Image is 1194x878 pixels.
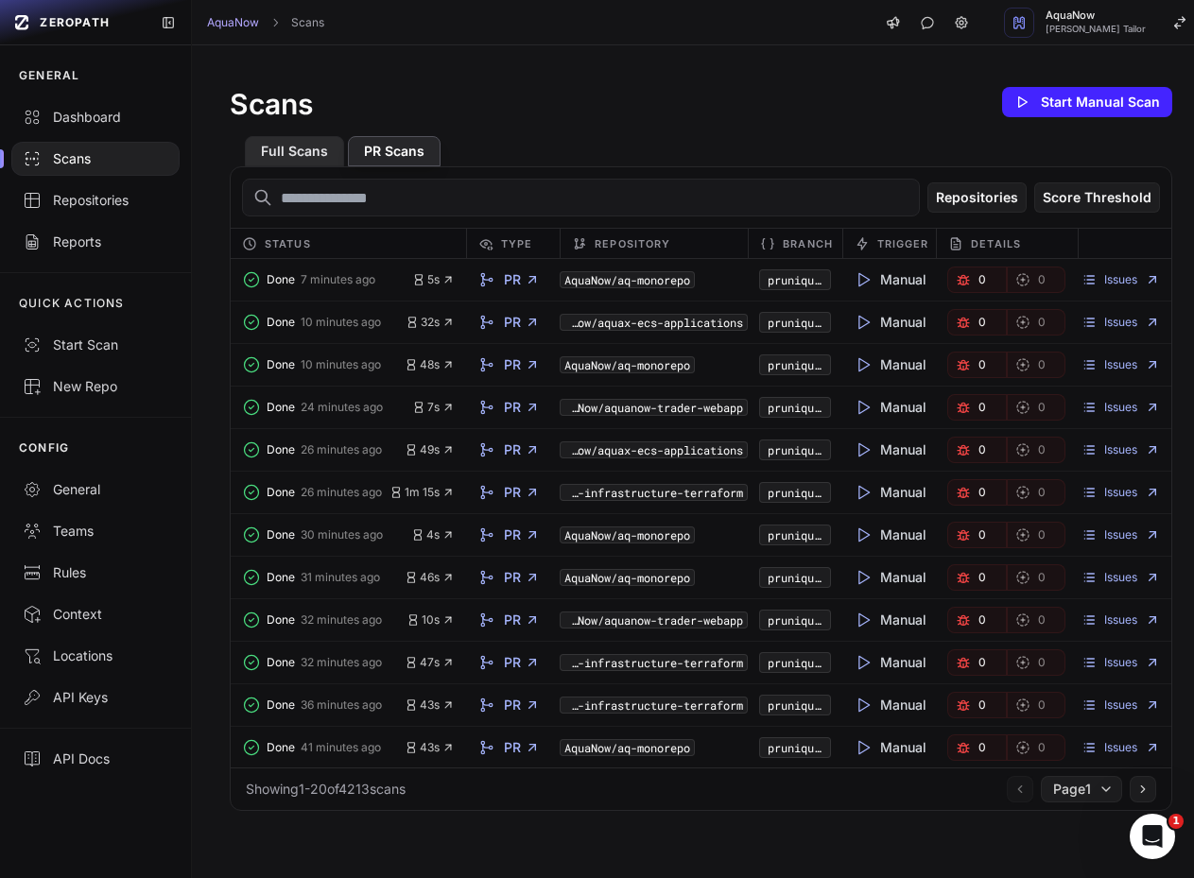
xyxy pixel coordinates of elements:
[389,485,455,500] button: 1m 15s
[501,232,532,255] span: Type
[1082,485,1160,500] a: Issues
[854,611,926,629] span: Manual
[405,357,455,372] button: 48s
[406,315,455,330] button: 32s
[412,400,455,415] button: 7s
[405,697,455,713] button: 43s
[947,649,1007,676] button: 0
[23,688,168,707] div: API Keys
[504,440,540,459] a: PR
[23,480,168,499] div: General
[504,355,540,374] a: PR
[301,612,382,628] span: 32 minutes ago
[1007,607,1066,633] button: 0
[978,570,986,585] span: 0
[23,336,168,354] div: Start Scan
[1041,776,1122,802] button: Page1
[301,400,383,415] span: 24 minutes ago
[1002,87,1172,117] button: Start Manual Scan
[854,696,926,714] span: Manual
[854,525,926,544] span: Manual
[405,655,455,670] button: 47s
[1082,527,1160,542] a: Issues
[267,485,295,500] span: Done
[1038,612,1046,628] span: 0
[759,525,830,545] button: prunique1zeropath
[504,738,540,757] a: PR
[405,570,455,585] button: 46s
[267,527,295,542] span: Done
[268,16,282,29] svg: chevron right,
[947,267,1007,293] a: 0
[854,355,926,374] span: Manual
[978,442,986,457] span: 0
[23,646,168,665] div: Locations
[267,740,295,755] span: Done
[301,485,382,500] span: 26 minutes ago
[504,568,540,587] a: PR
[1082,315,1160,330] a: Issues
[1053,780,1091,799] span: Page 1
[1082,272,1160,287] a: Issues
[759,397,830,418] button: prunique1zeropath
[301,442,382,457] span: 26 minutes ago
[1007,734,1066,761] a: 0
[1007,352,1066,378] a: 0
[560,356,748,373] button: AquaNow/aq-monorepo
[854,398,926,417] span: Manual
[947,394,1007,421] a: 0
[23,377,168,396] div: New Repo
[759,652,830,673] button: prunique1zeropath
[768,612,880,628] a: prunique1zeropath
[1007,522,1066,548] a: 0
[947,522,1007,548] a: 0
[978,400,986,415] span: 0
[759,312,830,333] button: prunique1zeropath
[759,737,830,758] button: prunique1zeropath
[1007,649,1066,676] a: 0
[978,272,986,287] span: 0
[504,398,540,417] a: PR
[768,697,880,713] a: prunique1zeropath
[242,692,405,718] button: Done 36 minutes ago
[877,232,929,255] span: Trigger
[1082,697,1160,713] a: Issues
[242,309,406,336] button: Done 10 minutes ago
[560,399,748,416] button: AquaNow/aquanow-trader-webapp
[947,437,1007,463] button: 0
[242,437,405,463] button: Done 26 minutes ago
[978,655,986,670] span: 0
[23,522,168,541] div: Teams
[560,654,748,671] button: AquaNow/aws-infrastructure-terraform
[246,780,406,799] div: Showing 1 - 20 of 4213 scans
[1038,272,1046,287] span: 0
[759,354,830,375] button: prunique1zeropath
[242,267,412,293] button: Done 7 minutes ago
[1007,437,1066,463] a: 0
[8,8,146,38] a: ZEROPATH
[23,149,168,168] div: Scans
[1046,25,1146,34] span: [PERSON_NAME] Tailor
[854,568,926,587] span: Manual
[560,611,748,628] button: AquaNow/aquanow-trader-webapp
[412,272,455,287] span: 5s
[978,527,986,542] span: 0
[1007,309,1066,336] a: 0
[19,440,69,456] p: CONFIG
[405,442,455,457] button: 49s
[947,564,1007,591] a: 0
[560,356,695,373] code: AquaNow/aq-monorepo
[978,485,986,500] span: 0
[768,442,880,457] a: prunique1zeropath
